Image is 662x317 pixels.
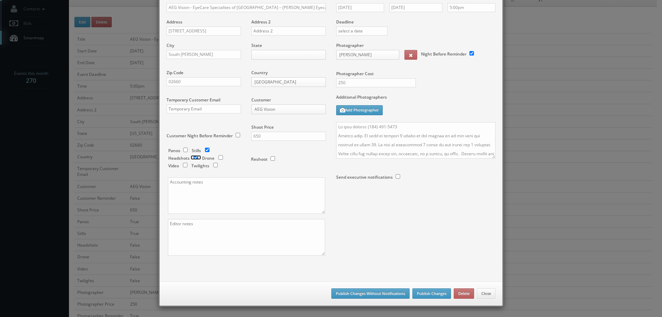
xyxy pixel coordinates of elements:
[167,105,241,113] input: Temporary Email
[477,288,495,299] button: Close
[167,97,220,103] label: Temporary Customer Email
[336,174,393,180] label: Send executive notifications
[254,105,317,114] span: AEG Vision
[336,42,364,48] label: Photographer
[251,97,271,103] label: Customer
[251,77,326,87] a: [GEOGRAPHIC_DATA]
[251,42,262,48] label: State
[167,50,241,59] input: City
[167,70,183,76] label: Zip Code
[251,27,326,36] input: Address 2
[336,78,416,87] input: Photographer Cost
[167,27,241,36] input: Address
[331,288,410,299] button: Publish Changes Without Notifications
[192,148,201,153] label: Stills
[339,50,390,59] span: [PERSON_NAME]
[168,155,190,161] label: Headshots
[336,50,399,60] a: [PERSON_NAME]
[168,148,180,153] label: Panos
[191,163,209,169] label: Twilights
[336,122,495,159] textarea: Lo ipsu dolorsi: (184) 491-5473 Ametco adip. El sedd ei tempori 9 utlabo et dol magnaa en ad min ...
[251,105,326,114] a: AEG Vision
[251,19,271,25] label: Address 2
[336,27,388,36] input: select a date
[168,163,179,169] label: Video
[167,19,182,25] label: Address
[336,105,383,115] button: Add Photographer
[336,94,495,103] label: Additional Photographers
[167,42,174,48] label: City
[251,124,274,130] label: Shoot Price
[167,133,233,139] label: Customer Night Before Reminder
[251,70,268,76] label: Country
[412,288,451,299] button: Publish Changes
[336,3,384,12] input: Select a date
[167,77,241,86] input: Zip Code
[389,3,442,12] input: Select a date
[421,51,467,57] label: Night Before Reminder
[254,78,317,87] span: [GEOGRAPHIC_DATA]
[202,155,214,161] label: Drone
[251,156,268,162] label: Reshoot
[331,71,501,77] label: Photographer Cost
[454,288,474,299] button: Delete
[167,3,326,12] input: Title
[251,132,326,141] input: Shoot Price
[331,19,501,25] label: Deadline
